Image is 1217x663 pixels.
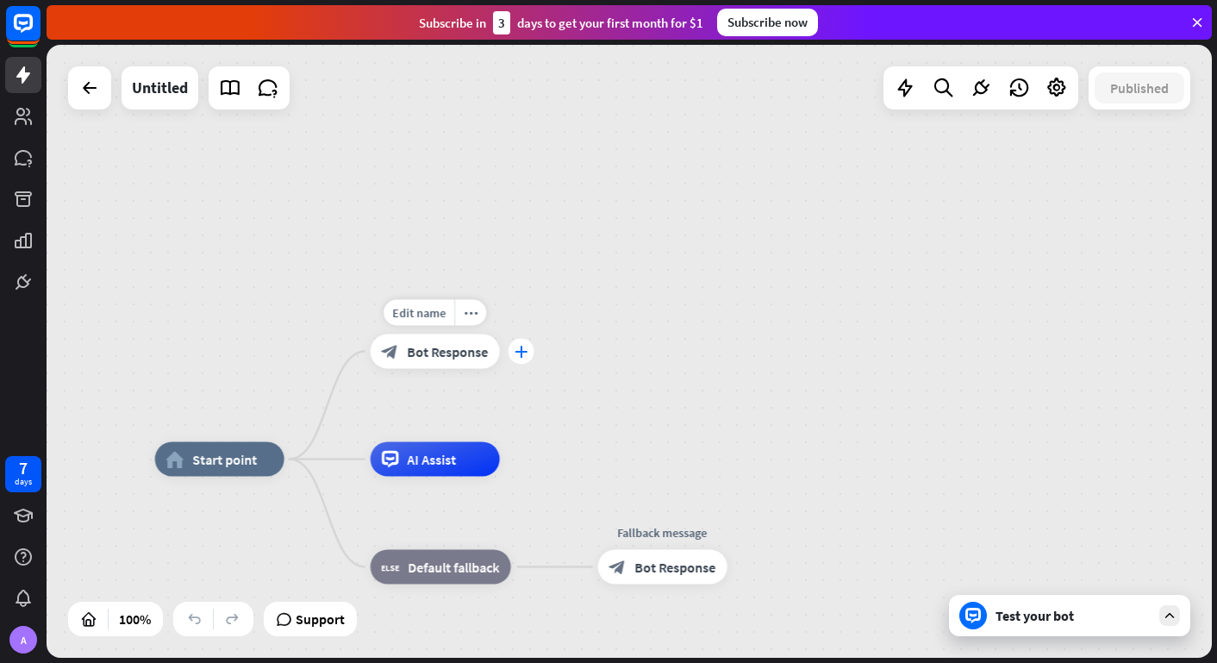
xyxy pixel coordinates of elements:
div: 3 [493,11,510,34]
div: Subscribe now [717,9,818,36]
button: Open LiveChat chat widget [14,7,66,59]
div: 7 [19,460,28,476]
i: more_horiz [464,306,477,319]
i: block_bot_response [382,343,399,360]
span: Start point [193,451,258,468]
div: Untitled [132,66,188,109]
div: Fallback message [585,524,740,541]
span: AI Assist [408,451,457,468]
div: days [15,476,32,488]
span: Support [296,605,345,633]
i: block_fallback [382,559,400,576]
a: 7 days [5,456,41,492]
div: 100% [114,605,156,633]
button: Published [1095,72,1184,103]
span: Bot Response [408,343,489,360]
i: block_bot_response [609,559,627,576]
div: A [9,626,37,654]
span: Bot Response [635,559,716,576]
i: home_2 [166,451,184,468]
div: Subscribe in days to get your first month for $1 [419,11,703,34]
i: plus [515,346,527,358]
span: Default fallback [409,559,500,576]
span: Edit name [392,305,446,321]
div: Test your bot [995,607,1151,624]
